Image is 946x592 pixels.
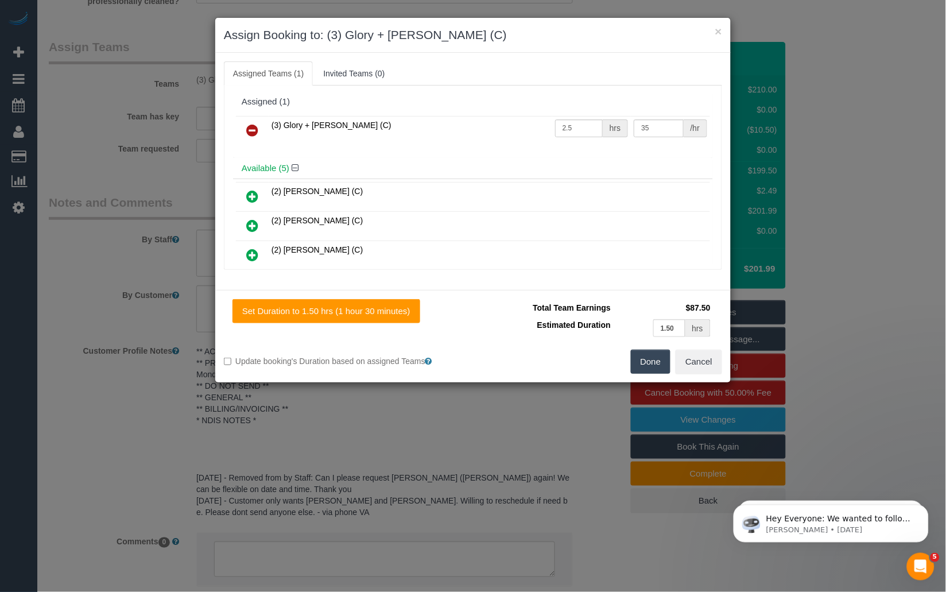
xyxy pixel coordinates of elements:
h3: Assign Booking to: (3) Glory + [PERSON_NAME] (C) [224,26,722,44]
p: Message from Ellie, sent 1d ago [50,44,198,55]
td: $87.50 [614,299,714,316]
button: Done [631,350,671,374]
span: Hey Everyone: We wanted to follow up and let you know we have been closely monitoring the account... [50,33,196,157]
div: hrs [685,319,711,337]
div: Assigned (1) [242,97,704,107]
span: (2) [PERSON_NAME] (C) [272,187,363,196]
button: Cancel [676,350,722,374]
span: Estimated Duration [537,320,611,330]
div: /hr [684,119,707,137]
iframe: Intercom notifications message [716,481,946,561]
label: Update booking's Duration based on assigned Teams [224,355,464,367]
span: 5 [931,553,940,562]
span: (2) [PERSON_NAME] (C) [272,245,363,254]
div: hrs [603,119,628,137]
span: (2) [PERSON_NAME] (C) [272,216,363,225]
a: Invited Teams (0) [314,61,394,86]
a: Assigned Teams (1) [224,61,313,86]
button: × [715,25,722,37]
span: (3) Glory + [PERSON_NAME] (C) [272,121,391,130]
button: Set Duration to 1.50 hrs (1 hour 30 minutes) [232,299,420,323]
iframe: Intercom live chat [907,553,935,581]
input: Update booking's Duration based on assigned Teams [224,358,231,365]
h4: Available (5) [242,164,704,173]
td: Total Team Earnings [482,299,614,316]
